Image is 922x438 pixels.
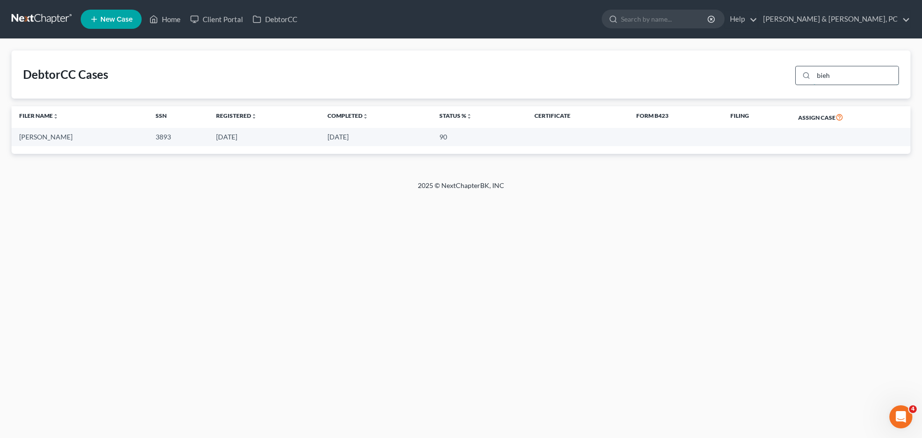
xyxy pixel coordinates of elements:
[725,11,757,28] a: Help
[432,128,527,146] td: 90
[216,112,257,119] a: Registeredunfold_more
[328,112,368,119] a: Completedunfold_more
[248,11,302,28] a: DebtorCC
[100,16,133,23] span: New Case
[53,113,59,119] i: unfold_more
[320,128,431,146] td: [DATE]
[156,132,201,142] div: 3893
[145,11,185,28] a: Home
[185,11,248,28] a: Client Portal
[758,11,910,28] a: [PERSON_NAME] & [PERSON_NAME], PC
[19,132,140,142] div: [PERSON_NAME]
[790,106,910,128] th: Assign Case
[813,66,898,85] input: Search...
[909,405,917,413] span: 4
[187,181,735,198] div: 2025 © NextChapterBK, INC
[208,128,320,146] td: [DATE]
[629,106,723,128] th: Form B423
[363,113,368,119] i: unfold_more
[148,106,209,128] th: SSN
[439,112,472,119] a: Status %unfold_more
[251,113,257,119] i: unfold_more
[723,106,790,128] th: Filing
[466,113,472,119] i: unfold_more
[19,112,59,119] a: Filer Nameunfold_more
[889,405,912,428] iframe: Intercom live chat
[23,67,108,82] div: DebtorCC Cases
[621,10,709,28] input: Search by name...
[527,106,629,128] th: Certificate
